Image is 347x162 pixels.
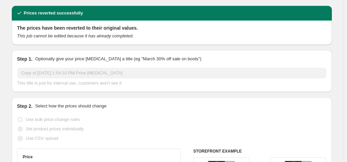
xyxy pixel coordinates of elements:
[193,149,326,154] h6: STOREFRONT EXAMPLE
[17,68,326,78] input: 30% off holiday sale
[17,103,33,109] h2: Step 2.
[35,56,201,62] p: Optionally give your price [MEDICAL_DATA] a title (eg "March 30% off sale on boots")
[23,154,33,160] h3: Price
[35,103,106,109] p: Select how the prices should change
[26,126,84,131] span: Set product prices individually
[17,33,134,38] i: This job cannot be edited because it has already completed.
[24,10,83,17] h2: Prices reverted successfully
[17,25,326,31] h2: The prices have been reverted to their original values.
[26,136,58,141] span: Use CSV upload
[17,80,122,86] span: This title is just for internal use, customers won't see it
[17,56,33,62] h2: Step 1.
[26,117,80,122] span: Use bulk price change rules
